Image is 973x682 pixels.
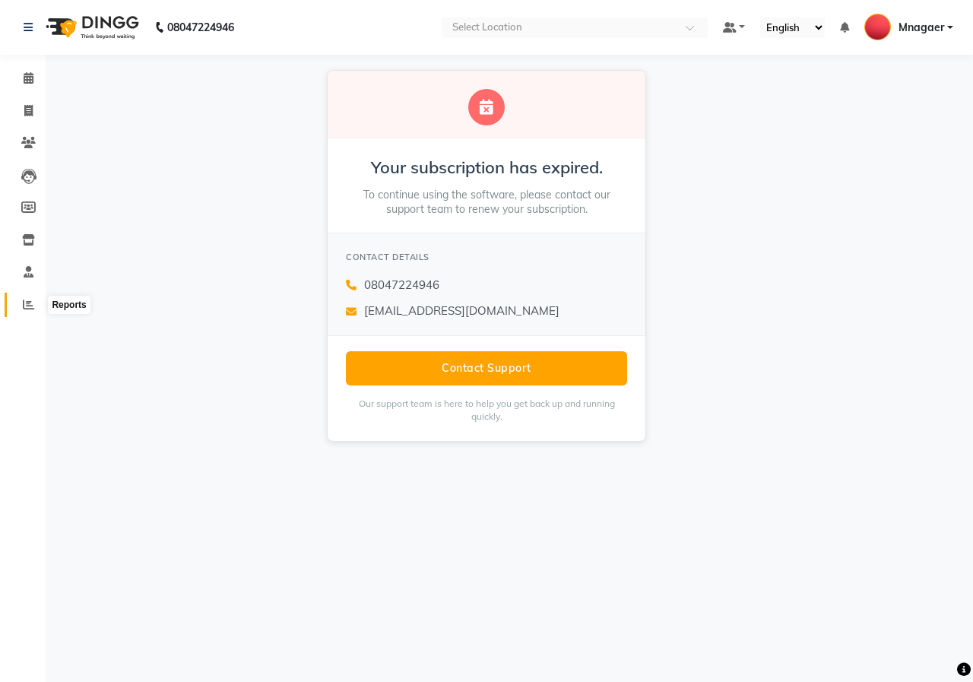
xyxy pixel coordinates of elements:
[346,398,627,423] p: Our support team is here to help you get back up and running quickly.
[48,296,90,314] div: Reports
[346,188,627,217] p: To continue using the software, please contact our support team to renew your subscription.
[364,277,439,294] span: 08047224946
[899,20,944,36] span: Mnagaer
[39,6,143,49] img: logo
[346,351,627,385] button: Contact Support
[346,157,627,179] h2: Your subscription has expired.
[452,20,522,35] div: Select Location
[864,14,891,40] img: Mnagaer
[364,303,559,320] span: [EMAIL_ADDRESS][DOMAIN_NAME]
[167,6,234,49] b: 08047224946
[346,252,429,262] span: CONTACT DETAILS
